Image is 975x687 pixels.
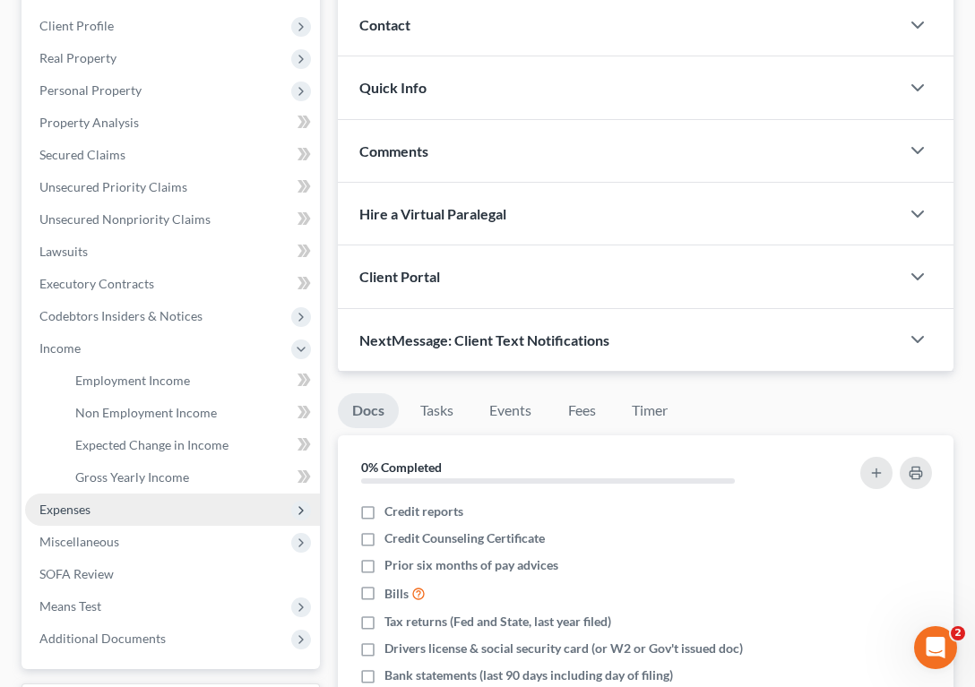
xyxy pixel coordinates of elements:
[384,640,743,657] span: Drivers license & social security card (or W2 or Gov't issued doc)
[39,308,203,323] span: Codebtors Insiders & Notices
[25,171,320,203] a: Unsecured Priority Claims
[553,393,610,428] a: Fees
[361,459,442,475] strong: 0% Completed
[39,631,166,646] span: Additional Documents
[25,107,320,139] a: Property Analysis
[39,566,114,581] span: SOFA Review
[39,115,139,130] span: Property Analysis
[359,268,440,285] span: Client Portal
[25,203,320,236] a: Unsecured Nonpriority Claims
[39,82,142,98] span: Personal Property
[384,613,611,631] span: Tax returns (Fed and State, last year filed)
[617,393,682,428] a: Timer
[75,405,217,420] span: Non Employment Income
[39,147,125,162] span: Secured Claims
[25,236,320,268] a: Lawsuits
[61,429,320,461] a: Expected Change in Income
[39,340,81,356] span: Income
[359,331,609,348] span: NextMessage: Client Text Notifications
[39,502,91,517] span: Expenses
[384,666,673,684] span: Bank statements (last 90 days including day of filing)
[39,18,114,33] span: Client Profile
[25,268,320,300] a: Executory Contracts
[406,393,468,428] a: Tasks
[75,437,229,452] span: Expected Change in Income
[951,626,965,640] span: 2
[39,179,187,194] span: Unsecured Priority Claims
[75,373,190,388] span: Employment Income
[61,365,320,397] a: Employment Income
[384,585,409,603] span: Bills
[39,244,88,259] span: Lawsuits
[914,626,957,669] iframe: Intercom live chat
[359,205,506,222] span: Hire a Virtual Paralegal
[384,556,558,574] span: Prior six months of pay advices
[359,16,410,33] span: Contact
[39,276,154,291] span: Executory Contracts
[359,79,427,96] span: Quick Info
[338,393,399,428] a: Docs
[25,139,320,171] a: Secured Claims
[39,211,211,227] span: Unsecured Nonpriority Claims
[384,529,545,547] span: Credit Counseling Certificate
[25,558,320,590] a: SOFA Review
[475,393,546,428] a: Events
[61,397,320,429] a: Non Employment Income
[384,502,463,520] span: Credit reports
[39,50,116,65] span: Real Property
[359,142,428,159] span: Comments
[75,469,189,485] span: Gross Yearly Income
[39,534,119,549] span: Miscellaneous
[61,461,320,494] a: Gross Yearly Income
[39,598,101,614] span: Means Test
